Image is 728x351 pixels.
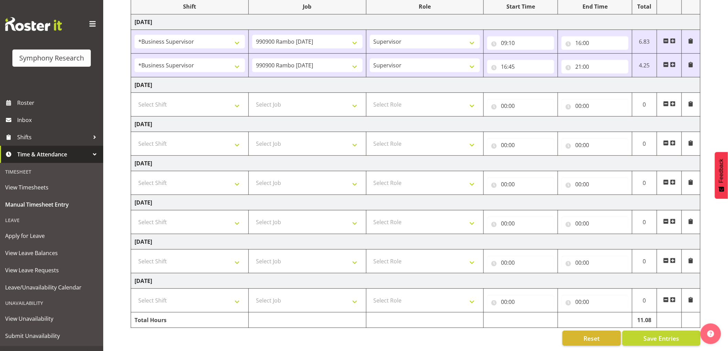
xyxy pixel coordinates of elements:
input: Click to select... [561,217,629,230]
td: [DATE] [131,195,700,210]
span: Save Entries [643,334,679,343]
span: Leave/Unavailability Calendar [5,282,98,293]
input: Click to select... [561,36,629,50]
a: View Leave Requests [2,262,101,279]
div: Start Time [487,2,554,11]
input: Click to select... [487,256,554,270]
td: 0 [632,171,657,195]
button: Reset [563,331,621,346]
div: Leave [2,213,101,227]
a: Apply for Leave [2,227,101,244]
div: Role [370,2,480,11]
a: View Unavailability [2,310,101,327]
input: Click to select... [561,60,629,74]
input: Click to select... [561,138,629,152]
span: View Leave Balances [5,248,98,258]
span: Reset [584,334,600,343]
input: Click to select... [561,177,629,191]
div: Timesheet [2,165,101,179]
a: Leave/Unavailability Calendar [2,279,101,296]
span: Manual Timesheet Entry [5,199,98,210]
input: Click to select... [487,217,554,230]
input: Click to select... [487,36,554,50]
img: help-xxl-2.png [707,330,714,337]
span: Inbox [17,115,100,125]
div: End Time [561,2,629,11]
img: Rosterit website logo [5,17,62,31]
span: Roster [17,98,100,108]
td: [DATE] [131,14,700,30]
div: Unavailability [2,296,101,310]
input: Click to select... [561,256,629,270]
td: [DATE] [131,117,700,132]
td: Total Hours [131,312,249,328]
button: Save Entries [622,331,700,346]
input: Click to select... [487,177,554,191]
span: Apply for Leave [5,231,98,241]
span: Shifts [17,132,89,142]
input: Click to select... [487,138,554,152]
td: 6.83 [632,30,657,54]
a: Submit Unavailability [2,327,101,344]
td: 0 [632,132,657,156]
td: 4.25 [632,54,657,77]
span: View Unavailability [5,314,98,324]
input: Click to select... [561,295,629,309]
td: 0 [632,250,657,273]
a: Manual Timesheet Entry [2,196,101,213]
input: Click to select... [487,295,554,309]
td: [DATE] [131,273,700,289]
td: 0 [632,289,657,312]
td: 0 [632,210,657,234]
td: 0 [632,93,657,117]
div: Total [636,2,653,11]
td: [DATE] [131,156,700,171]
td: 11.08 [632,312,657,328]
span: View Timesheets [5,182,98,193]
span: Feedback [718,159,725,183]
span: View Leave Requests [5,265,98,275]
td: [DATE] [131,77,700,93]
span: Submit Unavailability [5,331,98,341]
div: Shift [135,2,245,11]
td: [DATE] [131,234,700,250]
a: View Timesheets [2,179,101,196]
input: Click to select... [487,99,554,113]
span: Time & Attendance [17,149,89,160]
a: View Leave Balances [2,244,101,262]
div: Symphony Research [19,53,84,63]
input: Click to select... [487,60,554,74]
button: Feedback - Show survey [715,152,728,199]
div: Job [252,2,363,11]
input: Click to select... [561,99,629,113]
